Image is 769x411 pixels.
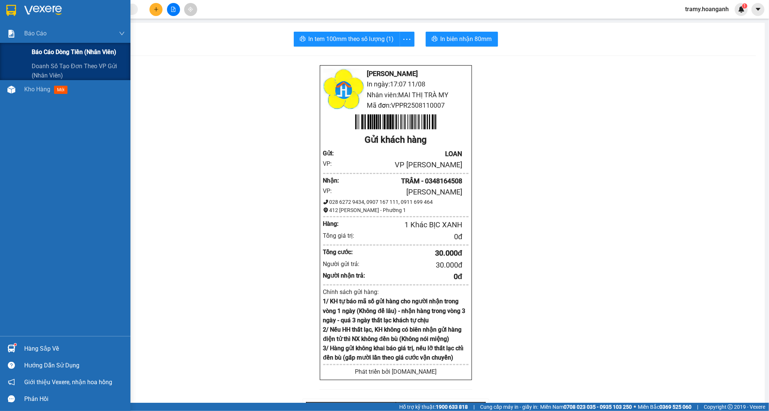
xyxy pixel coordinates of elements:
span: Kho hàng [24,86,50,93]
span: Miền Nam [540,403,632,411]
div: Phản hồi [24,393,125,405]
strong: 0708 023 035 - 0935 103 250 [564,404,632,410]
strong: 3/ Hàng gửi không khai báo giá trị, nếu lỡ thất lạc chỉ đền bù (gấp mười lần theo giá cước vận ch... [323,345,464,361]
span: Báo cáo [24,29,47,38]
span: environment [323,208,328,213]
div: Hướng dẫn sử dụng [24,360,125,371]
sup: 1 [14,344,16,346]
span: message [8,395,15,402]
span: plus [154,7,159,12]
div: 1 Khác BỊC XANH [353,219,463,231]
span: Giới thiệu Vexere, nhận hoa hồng [24,377,112,387]
img: logo.jpg [323,69,364,110]
sup: 1 [742,3,747,9]
div: Chính sách gửi hàng: [323,287,469,297]
span: question-circle [8,362,15,369]
span: Báo cáo dòng tiền (nhân viên) [32,47,116,57]
li: Nhân viên: MAI THỊ TRÀ MY [323,90,469,100]
div: Nhận : [323,176,341,185]
div: 0 đ [365,231,462,243]
div: VP: [323,186,341,196]
button: plus [149,3,163,16]
div: Phát triển bởi [DOMAIN_NAME] [323,367,469,376]
span: Cung cấp máy in - giấy in: [480,403,538,411]
img: solution-icon [7,30,15,38]
div: LOAN [341,149,462,159]
span: In biên nhận 80mm [441,34,492,44]
span: printer [432,36,438,43]
div: Gửi : [323,149,341,158]
div: 30.000 đ [365,259,462,271]
span: down [119,31,125,37]
span: phone [323,199,328,205]
div: 0 đ [365,271,462,282]
span: aim [188,7,193,12]
strong: 1900 633 818 [436,404,468,410]
li: [PERSON_NAME] [323,69,469,79]
button: file-add [167,3,180,16]
button: printerIn biên nhận 80mm [426,32,498,47]
button: aim [184,3,197,16]
div: Gửi khách hàng [323,133,469,147]
img: warehouse-icon [7,86,15,94]
span: caret-down [755,6,762,13]
span: more [400,35,414,44]
div: Tổng cước: [323,247,366,257]
span: mới [54,86,67,94]
div: TRÂM - 0348164508 [341,176,462,186]
span: | [697,403,698,411]
div: VP: [323,159,341,168]
strong: 2/ Nếu HH thất lạc, KH không có biên nhận gửi hàng điện tử thì NX không đền bù (Không nói miệng) [323,326,462,342]
button: more [400,32,415,47]
div: Hàng: [323,219,353,228]
button: printerIn tem 100mm theo số lượng (1) [294,32,400,47]
div: Người gửi trả: [323,259,366,269]
div: Hàng sắp về [24,343,125,354]
img: icon-new-feature [738,6,745,13]
strong: 1/ KH tự báo mã số gửi hàng cho người nhận trong vòng 1 ngày (Không để lâu) - nhận hàng trong vòn... [323,298,466,323]
span: copyright [728,404,733,410]
span: printer [300,36,306,43]
div: 30.000 đ [365,247,462,259]
button: caret-down [751,3,765,16]
span: In tem 100mm theo số lượng (1) [309,34,394,44]
span: Doanh số tạo đơn theo VP gửi (nhân viên) [32,61,125,80]
span: tramy.hoanganh [679,4,735,14]
span: 1 [743,3,746,9]
li: Mã đơn: VPPR2508110007 [323,100,469,111]
div: Người nhận trả: [323,271,366,280]
strong: 0369 525 060 [659,404,691,410]
span: Hỗ trợ kỹ thuật: [399,403,468,411]
span: notification [8,379,15,386]
span: file-add [171,7,176,12]
span: ⚪️ [634,405,636,408]
li: In ngày: 17:07 11/08 [323,79,469,89]
img: logo-vxr [6,5,16,16]
div: [PERSON_NAME] [341,186,462,198]
img: warehouse-icon [7,345,15,352]
span: Miền Bắc [638,403,691,411]
div: VP [PERSON_NAME] [341,159,462,171]
div: 028 6272 9434, 0907 167 111, 0911 699 464 [323,198,469,206]
div: Tổng giá trị: [323,231,366,240]
span: | [473,403,475,411]
div: 412 [PERSON_NAME] - Phường 1 [323,206,469,214]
